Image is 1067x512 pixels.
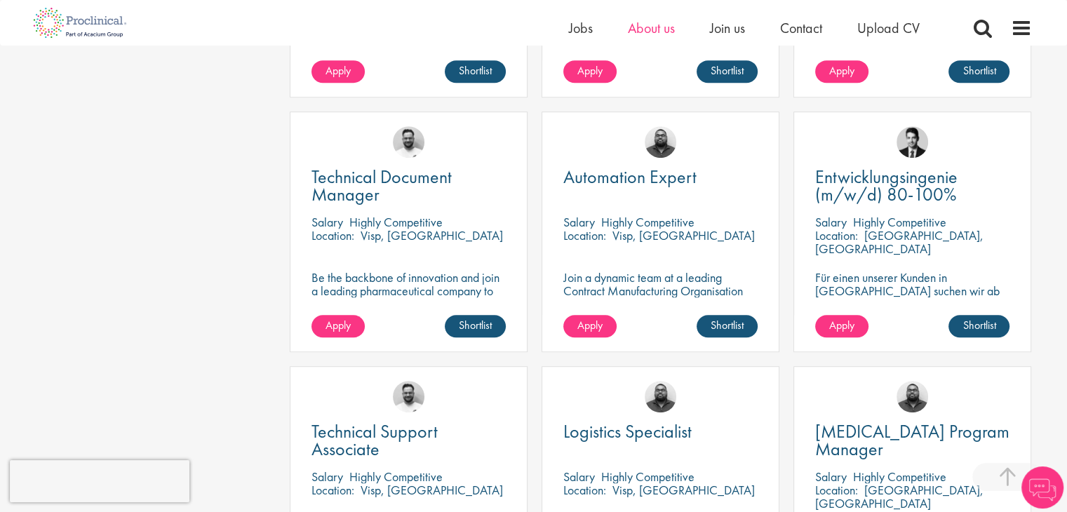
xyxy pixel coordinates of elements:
a: Jobs [569,19,593,37]
a: Upload CV [857,19,920,37]
a: Shortlist [948,315,1009,337]
a: Shortlist [697,315,758,337]
img: Emile De Beer [393,126,424,158]
p: Highly Competitive [349,214,443,230]
a: Apply [311,60,365,83]
span: Salary [815,214,847,230]
a: Entwicklungsingenie (m/w/d) 80-100% [815,168,1009,203]
p: Highly Competitive [853,469,946,485]
span: Apply [326,63,351,78]
p: Visp, [GEOGRAPHIC_DATA] [361,482,503,498]
p: Für einen unserer Kunden in [GEOGRAPHIC_DATA] suchen wir ab sofort einen Entwicklungsingenieur Ku... [815,271,1009,337]
a: Technical Document Manager [311,168,506,203]
span: Apply [326,318,351,332]
img: Emile De Beer [393,381,424,412]
p: Highly Competitive [349,469,443,485]
a: Apply [563,315,617,337]
a: [MEDICAL_DATA] Program Manager [815,423,1009,458]
p: Highly Competitive [601,469,694,485]
a: Shortlist [445,60,506,83]
p: [GEOGRAPHIC_DATA], [GEOGRAPHIC_DATA] [815,227,984,257]
span: Apply [577,318,603,332]
span: Salary [815,469,847,485]
span: Salary [563,214,595,230]
span: Salary [311,469,343,485]
img: Ashley Bennett [897,381,928,412]
span: Apply [829,63,854,78]
p: Highly Competitive [853,214,946,230]
span: Location: [815,227,858,243]
img: Ashley Bennett [645,381,676,412]
span: Entwicklungsingenie (m/w/d) 80-100% [815,165,958,206]
p: Be the backbone of innovation and join a leading pharmaceutical company to help keep life-changin... [311,271,506,324]
img: Chatbot [1021,466,1063,508]
span: Salary [563,469,595,485]
a: Apply [815,315,868,337]
a: Apply [563,60,617,83]
a: Join us [710,19,745,37]
a: Logistics Specialist [563,423,758,440]
span: Location: [563,227,606,243]
span: Salary [311,214,343,230]
span: Automation Expert [563,165,697,189]
iframe: reCAPTCHA [10,460,189,502]
a: Shortlist [948,60,1009,83]
span: Technical Support Associate [311,419,438,461]
p: [GEOGRAPHIC_DATA], [GEOGRAPHIC_DATA] [815,482,984,511]
p: Join a dynamic team at a leading Contract Manufacturing Organisation (CMO) and contribute to grou... [563,271,758,337]
span: Location: [311,482,354,498]
span: [MEDICAL_DATA] Program Manager [815,419,1009,461]
p: Visp, [GEOGRAPHIC_DATA] [361,227,503,243]
span: Location: [563,482,606,498]
a: Contact [780,19,822,37]
span: Apply [829,318,854,332]
a: About us [628,19,675,37]
a: Automation Expert [563,168,758,186]
a: Shortlist [445,315,506,337]
img: Thomas Wenig [897,126,928,158]
a: Shortlist [697,60,758,83]
span: Technical Document Manager [311,165,452,206]
img: Ashley Bennett [645,126,676,158]
p: Visp, [GEOGRAPHIC_DATA] [612,482,755,498]
a: Technical Support Associate [311,423,506,458]
span: Location: [815,482,858,498]
a: Apply [815,60,868,83]
span: Location: [311,227,354,243]
p: Highly Competitive [601,214,694,230]
span: Apply [577,63,603,78]
span: Logistics Specialist [563,419,692,443]
a: Apply [311,315,365,337]
p: Visp, [GEOGRAPHIC_DATA] [612,227,755,243]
